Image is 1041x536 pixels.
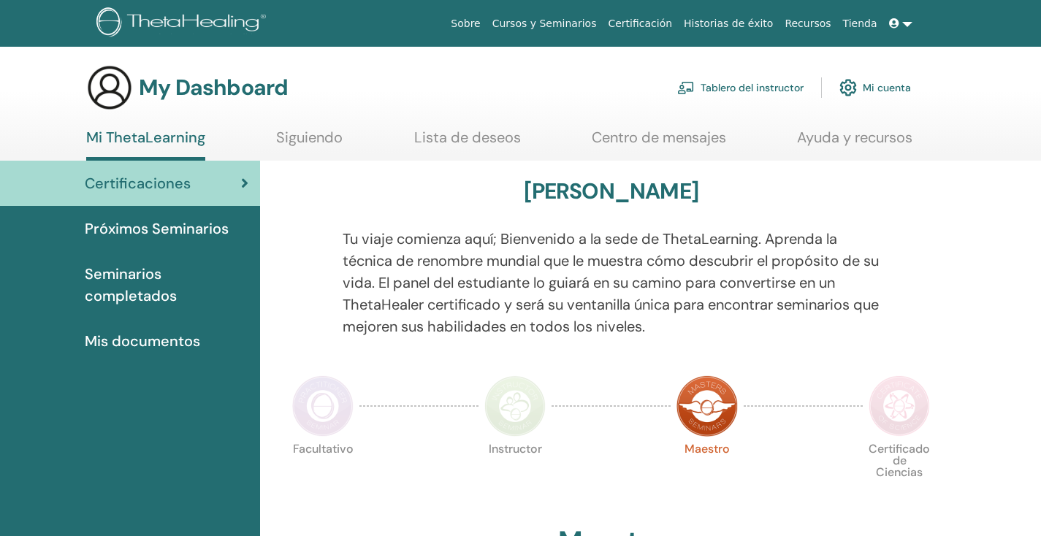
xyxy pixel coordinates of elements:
img: Certificate of Science [869,375,930,437]
a: Centro de mensajes [592,129,726,157]
img: chalkboard-teacher.svg [677,81,695,94]
a: Mi ThetaLearning [86,129,205,161]
a: Historias de éxito [678,10,779,37]
img: logo.png [96,7,271,40]
p: Maestro [676,443,738,505]
img: cog.svg [839,75,857,100]
span: Seminarios completados [85,263,248,307]
a: Recursos [779,10,836,37]
a: Cursos y Seminarios [487,10,603,37]
a: Mi cuenta [839,72,911,104]
a: Tienda [837,10,883,37]
span: Certificaciones [85,172,191,194]
a: Certificación [602,10,678,37]
h3: [PERSON_NAME] [524,178,698,204]
h3: My Dashboard [139,74,288,101]
a: Ayuda y recursos [797,129,912,157]
a: Siguiendo [276,129,343,157]
a: Lista de deseos [414,129,521,157]
a: Sobre [445,10,486,37]
p: Facultativo [292,443,354,505]
img: Practitioner [292,375,354,437]
a: Tablero del instructor [677,72,804,104]
img: generic-user-icon.jpg [86,64,133,111]
p: Instructor [484,443,546,505]
img: Master [676,375,738,437]
span: Próximos Seminarios [85,218,229,240]
p: Certificado de Ciencias [869,443,930,505]
p: Tu viaje comienza aquí; Bienvenido a la sede de ThetaLearning. Aprenda la técnica de renombre mun... [343,228,880,337]
img: Instructor [484,375,546,437]
span: Mis documentos [85,330,200,352]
